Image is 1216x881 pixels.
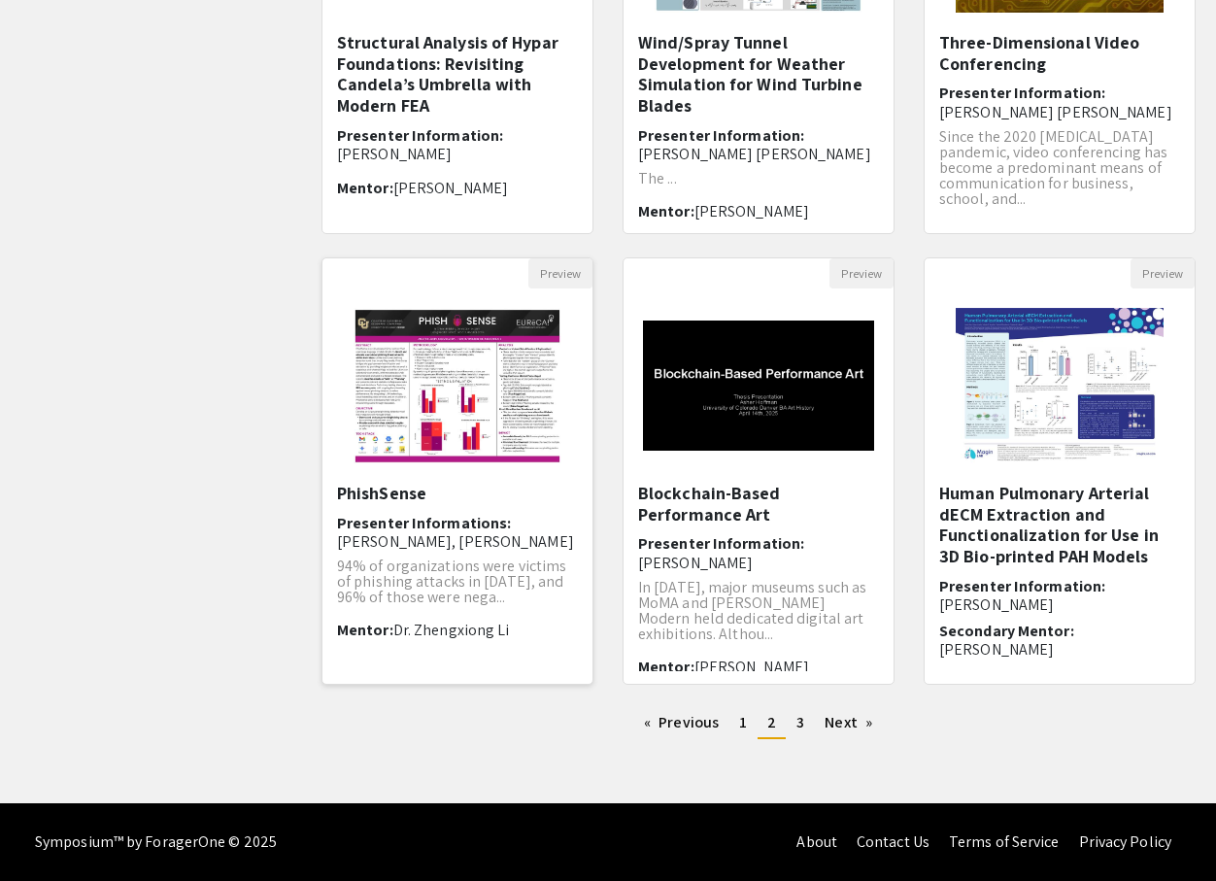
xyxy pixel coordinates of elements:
span: 2 [767,712,776,732]
span: Mentor: [638,657,694,677]
h6: Presenter Information: [638,534,879,571]
a: Contact Us [857,831,929,852]
h5: Human Pulmonary Arterial dECM Extraction and Functionalization for Use in 3D Bio-printed PAH Models [939,483,1180,566]
span: [PERSON_NAME] [337,144,452,164]
span: Dr. Zhengxiong Li [393,620,510,640]
p: [PERSON_NAME] [939,640,1180,659]
a: Terms of Service [949,831,1060,852]
a: About [796,831,837,852]
span: Secondary Mentor: [939,621,1074,641]
h6: Presenter Information: [638,126,879,163]
h5: PhishSense [337,483,578,504]
span: [PERSON_NAME] [939,594,1054,615]
span: [PERSON_NAME] [PERSON_NAME] [638,657,809,695]
h6: Presenter Information: [939,84,1180,120]
img: <p>Blockchain-Based Performance Art</p> [624,301,894,470]
h6: Presenter Information: [939,577,1180,614]
span: 3 [796,712,804,732]
a: Next page [815,708,882,737]
ul: Pagination [321,708,1196,739]
div: Open Presentation <p><strong style="background-color: transparent; color: rgb(0, 0, 0);">Human Pu... [924,257,1196,685]
p: Since the 2020 [MEDICAL_DATA] pandemic, video conferencing has become a predominant means of comm... [939,129,1180,207]
h5: Wind/Spray Tunnel Development for Weather Simulation for Wind Turbine Blades [638,32,879,116]
iframe: Chat [15,794,83,866]
button: Preview [528,258,592,288]
button: Preview [1131,258,1195,288]
button: Preview [829,258,894,288]
h6: Presenter Information: [337,126,578,163]
span: Mentor: [337,620,393,640]
span: [PERSON_NAME], [PERSON_NAME] [337,531,574,552]
h5: Structural Analysis of Hypar Foundations: Revisiting Candela’s Umbrella with Modern FEA [337,32,578,116]
h5: Blockchain-Based Performance Art [638,483,879,525]
span: In [DATE], major museums such as MoMA and [PERSON_NAME] Modern held dedicated digital art exhibit... [638,577,866,644]
div: Open Presentation <p>Blockchain-Based Performance Art</p> [623,257,895,685]
h6: Presenter Informations: [337,514,578,551]
img: <p>PhishSense</p> [334,288,580,483]
a: Previous page [634,708,728,737]
div: Open Presentation <p>PhishSense</p> [321,257,593,685]
span: 94% of organizations were victims of phishing attacks in [DATE], and 96% of those were nega... [337,556,566,607]
span: [PERSON_NAME] [PERSON_NAME] [638,144,871,164]
span: [PERSON_NAME] [393,178,508,198]
span: 1 [739,712,747,732]
span: [PERSON_NAME] [PERSON_NAME] [939,102,1172,122]
span: [PERSON_NAME] [694,201,809,221]
img: <p><strong style="background-color: transparent; color: rgb(0, 0, 0);">Human Pulmonary Arterial d... [936,288,1182,483]
h5: Three-Dimensional Video Conferencing [939,32,1180,74]
span: The ... [638,168,677,188]
span: Mentor: [337,178,393,198]
a: Privacy Policy [1079,831,1171,852]
div: Symposium™ by ForagerOne © 2025 [35,803,277,881]
span: [PERSON_NAME] [638,553,753,573]
span: Mentor: [638,201,694,221]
